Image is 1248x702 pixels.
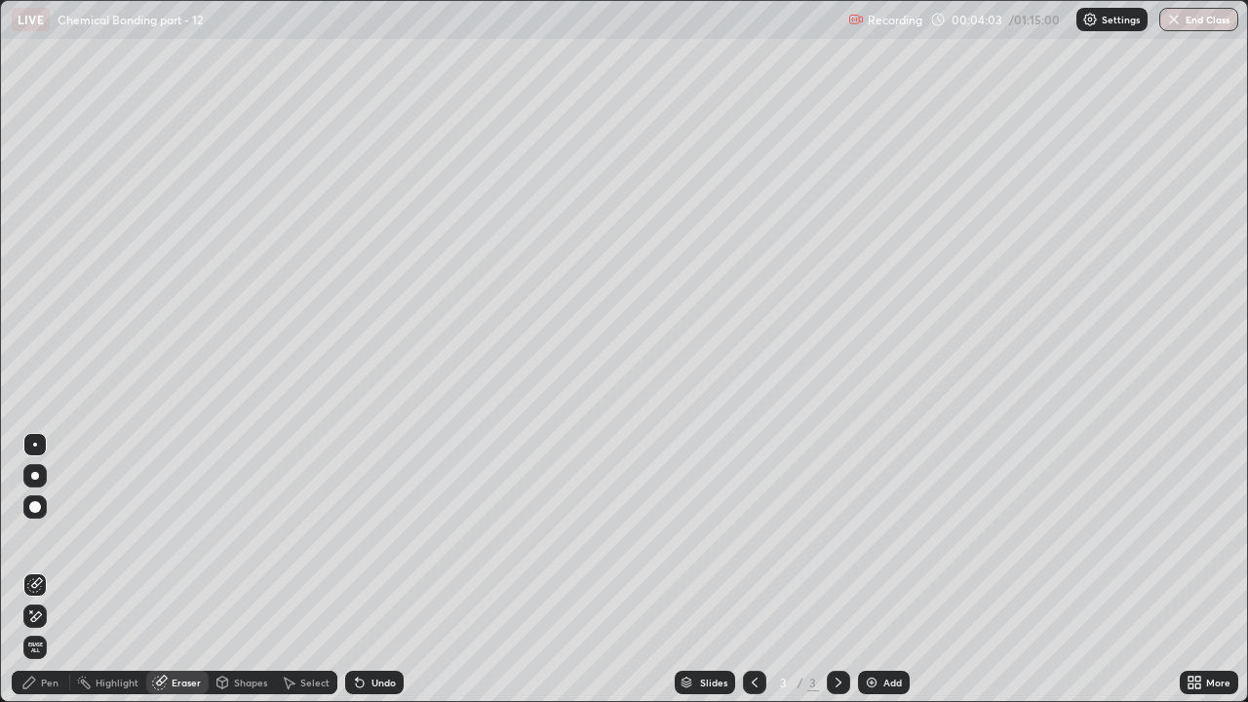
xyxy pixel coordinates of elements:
div: Select [300,678,330,687]
div: Slides [700,678,727,687]
p: Chemical Bonding part - 12 [58,12,203,27]
div: 3 [807,674,819,691]
p: Settings [1102,15,1140,24]
span: Erase all [24,642,46,653]
img: recording.375f2c34.svg [848,12,864,27]
div: Undo [371,678,396,687]
div: Eraser [172,678,201,687]
div: Add [883,678,902,687]
img: end-class-cross [1166,12,1182,27]
div: Highlight [96,678,138,687]
p: Recording [868,13,922,27]
div: Shapes [234,678,267,687]
div: Pen [41,678,58,687]
button: End Class [1159,8,1238,31]
img: class-settings-icons [1082,12,1098,27]
img: add-slide-button [864,675,879,690]
div: 3 [774,677,794,688]
p: LIVE [18,12,44,27]
div: More [1206,678,1230,687]
div: / [798,677,803,688]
